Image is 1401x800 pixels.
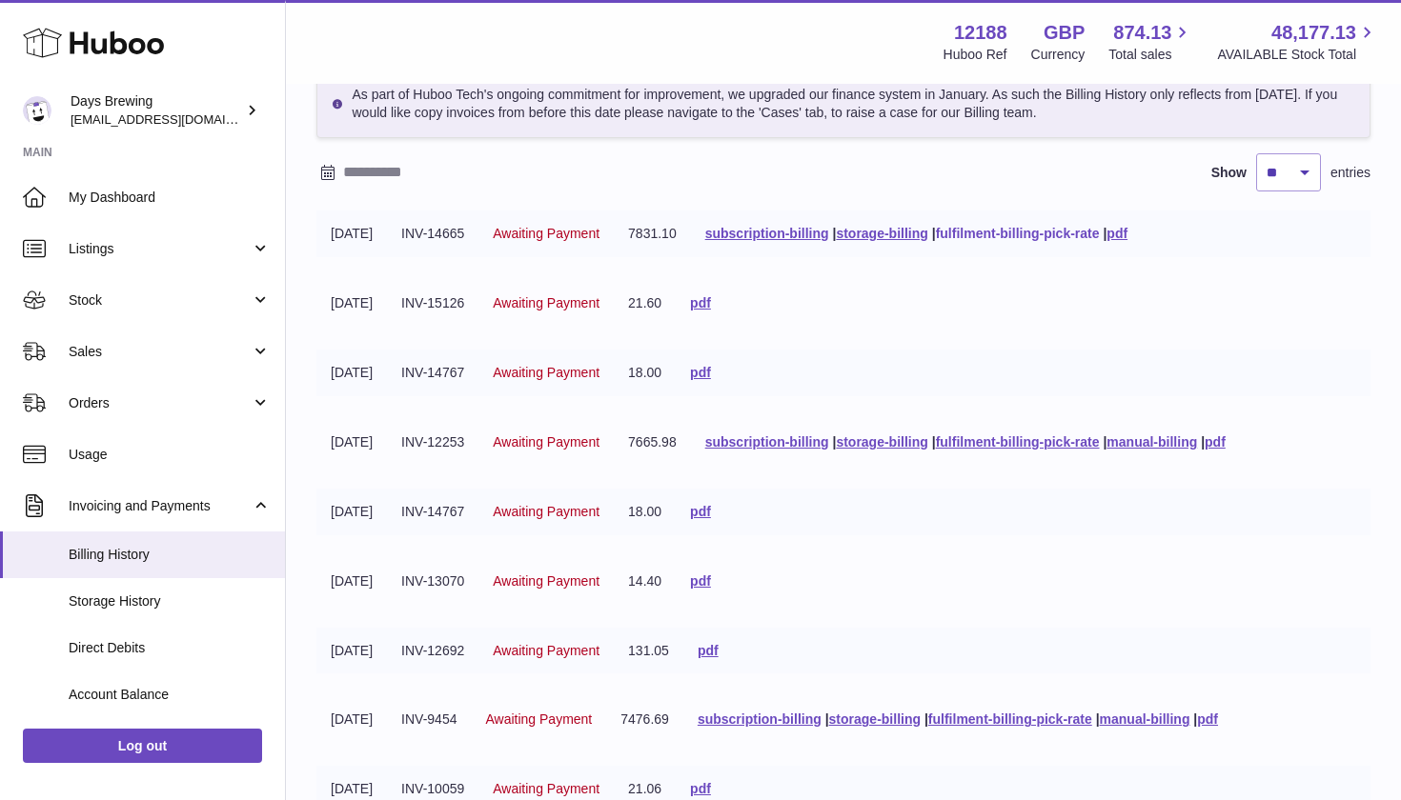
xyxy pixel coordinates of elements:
td: 7476.69 [606,696,683,743]
span: | [932,434,936,450]
span: Total sales [1108,46,1193,64]
span: 48,177.13 [1271,20,1356,46]
span: Awaiting Payment [493,573,599,589]
a: manual-billing [1107,434,1197,450]
td: 7665.98 [614,419,691,466]
td: INV-14665 [387,210,478,257]
td: INV-12692 [387,628,478,674]
div: Days Brewing [71,92,242,129]
span: Direct Debits [69,639,271,657]
a: pdf [690,781,711,796]
td: 131.05 [614,628,683,674]
a: 48,177.13 AVAILABLE Stock Total [1217,20,1378,64]
td: INV-14767 [387,350,478,396]
span: | [1193,711,1197,727]
span: Awaiting Payment [493,781,599,796]
span: | [825,711,829,727]
td: INV-14767 [387,489,478,535]
a: fulfilment-billing-pick-rate [936,226,1100,241]
span: Awaiting Payment [493,434,599,450]
span: Storage History [69,592,271,610]
td: [DATE] [316,696,387,743]
span: | [924,711,928,727]
div: As part of Huboo Tech's ongoing commitment for improvement, we upgraded our finance system in Jan... [316,70,1371,138]
span: My Dashboard [69,189,271,207]
td: [DATE] [316,210,387,257]
span: | [1103,434,1107,450]
span: Awaiting Payment [485,711,592,727]
a: pdf [690,573,711,589]
span: Sales [69,343,251,361]
a: pdf [698,643,719,658]
strong: GBP [1044,20,1085,46]
a: pdf [690,295,711,310]
a: subscription-billing [705,226,829,241]
span: | [1096,711,1100,727]
span: Awaiting Payment [493,504,599,519]
a: pdf [690,365,711,380]
div: Currency [1031,46,1086,64]
span: entries [1330,164,1371,182]
a: pdf [1205,434,1226,450]
a: 874.13 Total sales [1108,20,1193,64]
span: Awaiting Payment [493,365,599,380]
span: | [1201,434,1205,450]
td: [DATE] [316,350,387,396]
td: 7831.10 [614,210,691,257]
a: storage-billing [836,226,927,241]
span: | [832,226,836,241]
span: | [932,226,936,241]
span: Usage [69,446,271,464]
span: Invoicing and Payments [69,497,251,515]
span: [EMAIL_ADDRESS][DOMAIN_NAME] [71,111,280,127]
td: 18.00 [614,489,676,535]
a: pdf [690,504,711,519]
span: 874.13 [1113,20,1171,46]
td: INV-9454 [387,696,471,743]
a: pdf [1107,226,1127,241]
span: Stock [69,291,251,310]
img: victoria@daysbrewing.com [23,96,51,125]
span: Account Balance [69,686,271,704]
td: [DATE] [316,628,387,674]
span: | [832,434,836,450]
td: INV-15126 [387,280,478,327]
a: Log out [23,729,262,763]
td: INV-12253 [387,419,478,466]
span: Awaiting Payment [493,643,599,658]
a: storage-billing [836,434,927,450]
a: storage-billing [829,711,921,727]
td: 14.40 [614,558,676,605]
label: Show [1211,164,1247,182]
td: [DATE] [316,558,387,605]
span: Awaiting Payment [493,226,599,241]
span: | [1103,226,1107,241]
span: Billing History [69,546,271,564]
a: manual-billing [1100,711,1190,727]
a: pdf [1197,711,1218,727]
span: Listings [69,240,251,258]
span: Orders [69,394,251,412]
strong: 12188 [954,20,1007,46]
div: Huboo Ref [944,46,1007,64]
a: fulfilment-billing-pick-rate [928,711,1092,727]
span: AVAILABLE Stock Total [1217,46,1378,64]
td: [DATE] [316,280,387,327]
td: [DATE] [316,419,387,466]
a: fulfilment-billing-pick-rate [936,434,1100,450]
td: 18.00 [614,350,676,396]
a: subscription-billing [698,711,822,727]
span: Awaiting Payment [493,295,599,310]
a: subscription-billing [705,434,829,450]
td: INV-13070 [387,558,478,605]
td: 21.60 [614,280,676,327]
td: [DATE] [316,489,387,535]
